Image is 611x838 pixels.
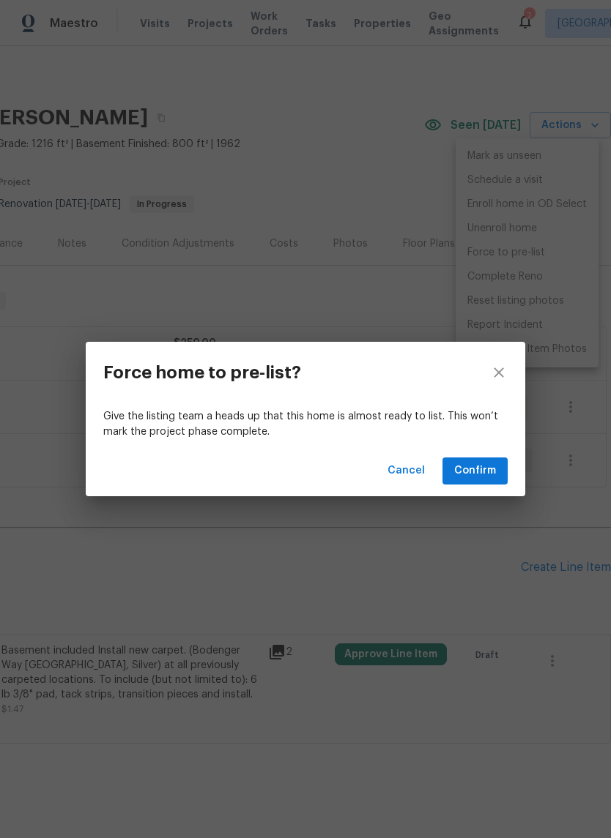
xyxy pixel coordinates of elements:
button: Confirm [442,457,508,485]
button: close [473,342,525,403]
span: Confirm [454,462,496,480]
button: Cancel [382,457,431,485]
p: Give the listing team a heads up that this home is almost ready to list. This won’t mark the proj... [103,409,508,440]
span: Cancel [388,462,425,480]
h3: Force home to pre-list? [103,362,301,383]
